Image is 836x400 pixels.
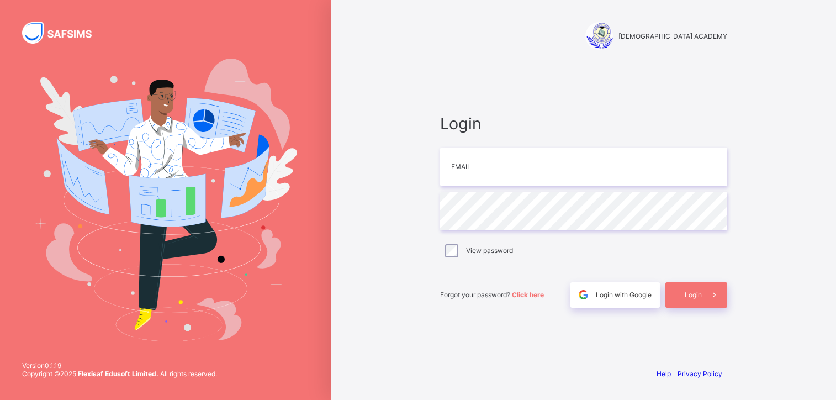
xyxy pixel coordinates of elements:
img: google.396cfc9801f0270233282035f929180a.svg [577,288,590,301]
a: Help [657,370,671,378]
span: Login [440,114,727,133]
a: Privacy Policy [678,370,722,378]
img: SAFSIMS Logo [22,22,105,44]
label: View password [466,246,513,255]
span: Copyright © 2025 All rights reserved. [22,370,217,378]
strong: Flexisaf Edusoft Limited. [78,370,158,378]
a: Click here [512,291,544,299]
span: Version 0.1.19 [22,361,217,370]
span: Login [685,291,702,299]
span: Forgot your password? [440,291,544,299]
span: Login with Google [596,291,652,299]
img: Hero Image [34,59,297,341]
span: [DEMOGRAPHIC_DATA] ACADEMY [618,32,727,40]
